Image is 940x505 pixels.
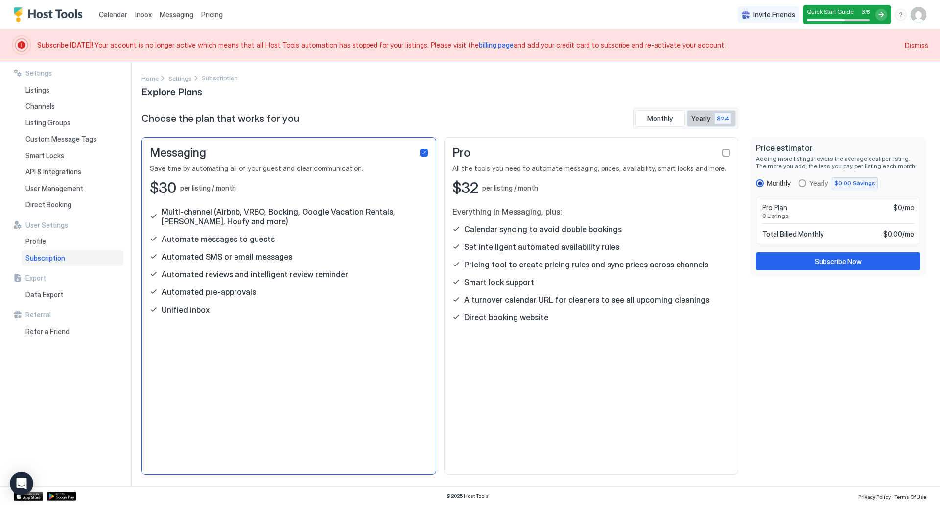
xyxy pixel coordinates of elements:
[865,9,869,15] span: / 5
[807,8,854,15] span: Quick Start Guide
[47,492,76,501] a: Google Play Store
[22,180,123,197] a: User Management
[446,493,489,499] span: © 2025 Host Tools
[22,196,123,213] a: Direct Booking
[756,155,920,169] span: Adding more listings lowers the average cost per listing. The more you add, the less you pay per ...
[799,177,878,189] div: yearly
[141,75,159,82] span: Home
[150,179,176,197] span: $30
[168,73,192,83] div: Breadcrumb
[135,9,152,20] a: Inbox
[717,114,729,123] span: $24
[767,179,791,187] div: Monthly
[893,203,914,212] span: $0/mo
[753,10,795,19] span: Invite Friends
[809,179,828,187] div: Yearly
[420,149,428,157] div: checkbox
[22,233,123,250] a: Profile
[883,230,914,239] span: $0.00 / mo
[647,114,673,123] span: Monthly
[150,164,428,173] span: Save time by automating all of your guest and clear communication.
[762,212,914,219] span: 0 Listings
[25,168,81,176] span: API & Integrations
[464,277,534,287] span: Smart lock support
[10,472,33,495] div: Open Intercom Messenger
[858,494,891,500] span: Privacy Policy
[201,10,223,19] span: Pricing
[22,287,123,303] a: Data Export
[464,242,619,252] span: Set intelligent automated availability rules
[25,86,49,95] span: Listings
[894,494,926,500] span: Terms Of Use
[22,250,123,266] a: Subscription
[756,179,791,187] div: monthly
[25,151,64,160] span: Smart Locks
[162,252,292,262] span: Automated SMS or email messages
[162,269,348,279] span: Automated reviews and intelligent review reminder
[160,9,193,20] a: Messaging
[452,145,470,160] span: Pro
[479,41,514,49] a: billing page
[756,177,920,189] div: RadioGroup
[722,149,730,157] div: checkbox
[14,7,87,22] a: Host Tools Logo
[815,256,862,266] div: Subscribe Now
[25,102,55,111] span: Channels
[25,184,83,193] span: User Management
[691,114,712,123] span: Yearly
[22,98,123,115] a: Channels
[858,491,891,501] a: Privacy Policy
[25,254,65,263] span: Subscription
[911,7,926,23] div: User profile
[22,82,123,98] a: Listings
[180,184,236,192] span: per listing / month
[141,73,159,83] div: Breadcrumb
[25,237,46,246] span: Profile
[168,75,192,82] span: Settings
[141,83,202,98] span: Explore Plans
[25,221,68,230] span: User Settings
[22,115,123,131] a: Listing Groups
[834,179,875,188] span: $0.00 Savings
[25,119,70,127] span: Listing Groups
[905,40,928,50] div: Dismiss
[202,74,238,82] span: Breadcrumb
[14,492,43,501] div: App Store
[25,290,63,299] span: Data Export
[762,203,787,212] span: Pro Plan
[160,10,193,19] span: Messaging
[452,164,730,173] span: All the tools you need to automate messaging, prices, availability, smart locks and more.
[37,41,94,49] span: Subscribe [DATE]!
[22,323,123,340] a: Refer a Friend
[99,9,127,20] a: Calendar
[452,179,478,197] span: $32
[895,9,907,21] div: menu
[168,73,192,83] a: Settings
[135,10,152,19] span: Inbox
[861,8,865,15] span: 3
[22,147,123,164] a: Smart Locks
[25,69,52,78] span: Settings
[894,491,926,501] a: Terms Of Use
[464,260,708,269] span: Pricing tool to create pricing rules and sync prices across channels
[756,143,920,153] span: Price estimator
[633,108,738,129] div: tab-group
[22,131,123,147] a: Custom Message Tags
[482,184,538,192] span: per listing / month
[25,327,70,336] span: Refer a Friend
[141,113,299,125] span: Choose the plan that works for you
[635,110,685,127] button: Monthly
[464,295,709,305] span: A turnover calendar URL for cleaners to see all upcoming cleanings
[25,200,71,209] span: Direct Booking
[162,287,256,297] span: Automated pre-approvals
[687,110,736,127] button: Yearly $24
[464,224,622,234] span: Calendar syncing to avoid double bookings
[25,311,51,319] span: Referral
[162,305,210,314] span: Unified inbox
[452,207,730,216] span: Everything in Messaging, plus:
[150,145,206,160] span: Messaging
